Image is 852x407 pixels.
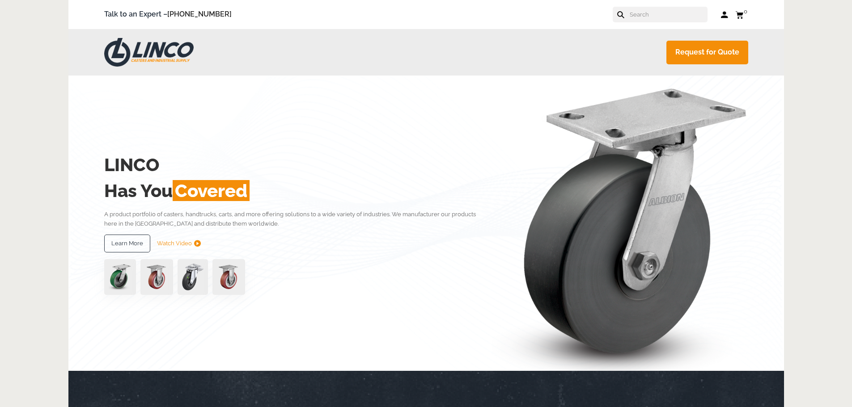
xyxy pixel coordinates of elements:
[194,240,201,247] img: subtract.png
[721,10,729,19] a: Log in
[744,8,747,15] span: 0
[735,9,748,20] a: 0
[629,7,708,22] input: Search
[492,76,748,371] img: linco_caster
[157,235,201,252] a: Watch Video
[666,41,748,64] a: Request for Quote
[104,235,150,252] a: Learn More
[104,8,232,21] span: Talk to an Expert –
[104,178,489,204] h2: Has You
[173,180,250,201] span: Covered
[178,259,208,295] img: lvwpp200rst849959jpg-30522-removebg-preview-1.png
[212,259,245,295] img: capture-59611-removebg-preview-1.png
[104,210,489,229] p: A product portfolio of casters, handtrucks, carts, and more offering solutions to a wide variety ...
[104,152,489,178] h2: LINCO
[104,259,136,295] img: pn3orx8a-94725-1-1-.png
[140,259,173,295] img: capture-59611-removebg-preview-1.png
[167,10,232,18] a: [PHONE_NUMBER]
[104,38,194,67] img: LINCO CASTERS & INDUSTRIAL SUPPLY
